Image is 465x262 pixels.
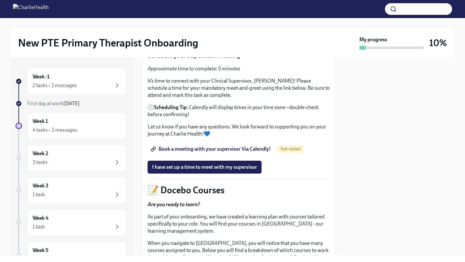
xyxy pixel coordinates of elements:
a: Week 41 task [15,209,127,236]
h6: Week -1 [33,73,49,80]
img: CharlieHealth [13,4,49,14]
h2: New PTE Primary Therapist Onboarding [18,36,198,49]
a: Week -12 tasks • 2 messages [15,68,127,95]
h6: Week 4 [33,215,48,222]
strong: Are you ready to learn? [148,201,200,207]
span: First day at work [27,100,80,106]
span: Book a meeting with your supervisor Via Calendly! [152,146,271,152]
h6: Week 5 [33,247,48,254]
div: 4 tasks • 2 messages [33,126,77,134]
h6: Week 3 [33,182,48,189]
span: Not visited [277,146,304,151]
div: 3 tasks [33,159,47,166]
strong: [DATE] [63,100,80,106]
p: As part of your onboarding, we have created a learning plan with courses tailored specifically to... [148,213,330,235]
a: Week 23 tasks [15,145,127,172]
div: 1 task [33,223,45,230]
a: Week 31 task [15,177,127,204]
p: Let us know if you have any questions. We look forward to supporting you on your journey at Charl... [148,123,330,137]
em: Approximate time to complete: 5 minutes [148,65,240,72]
button: I have set up a time to meet with my supervisor [148,161,262,174]
h6: Week 2 [33,150,48,157]
p: 🕒 : Calendly will display times in your time zone—double-check before confirming! [148,104,330,118]
a: First day at work[DATE] [15,100,127,107]
div: 1 task [33,191,45,198]
a: Book a meeting with your supervisor Via Calendly! [148,143,275,156]
span: I have set up a time to meet with my supervisor [152,164,257,170]
h3: 10% [429,37,447,49]
p: It’s time to connect with your Clinical Supervisor, [PERSON_NAME]! Please schedule a time for you... [148,77,330,99]
strong: My progress [359,36,387,43]
h6: Week 1 [33,118,48,125]
strong: Scheduling Tip [154,104,187,110]
a: Week 14 tasks • 2 messages [15,112,127,139]
div: 2 tasks • 2 messages [33,82,77,89]
p: 📝 Docebo Courses [148,184,330,196]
